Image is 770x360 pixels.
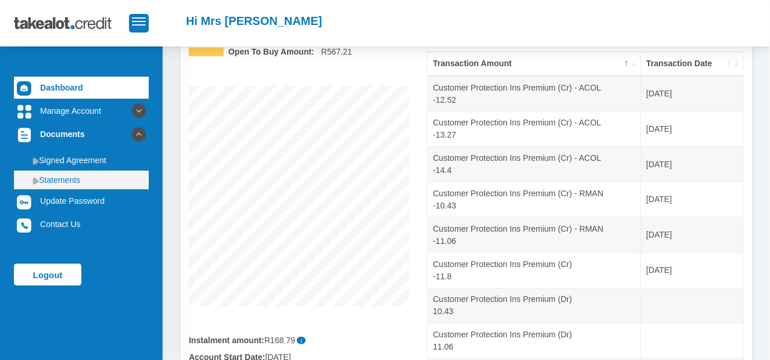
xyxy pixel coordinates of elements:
td: [DATE] [641,146,743,182]
a: Logout [14,264,81,286]
a: Dashboard [14,77,149,99]
a: Update Password [14,190,149,212]
td: Customer Protection Ins Premium (Cr) -11.8 [428,253,641,288]
td: [DATE] [641,76,743,111]
span: i [297,337,306,344]
h2: Hi Mrs [PERSON_NAME] [186,14,322,28]
td: Customer Protection Ins Premium (Cr) - RMAN -10.43 [428,182,641,217]
td: [DATE] [641,217,743,253]
td: Customer Protection Ins Premium (Cr) - RMAN -11.06 [428,217,641,253]
b: Open To Buy Amount: [228,46,314,58]
a: Statements [14,171,149,189]
b: Instalment amount: [189,336,264,345]
img: takealot_credit_logo.svg [14,9,129,38]
th: Transaction Date: activate to sort column ascending [641,52,743,76]
a: Manage Account [14,100,149,122]
td: Customer Protection Ins Premium (Dr) 11.06 [428,323,641,358]
td: [DATE] [641,182,743,217]
td: [DATE] [641,253,743,288]
th: Transaction Amount: activate to sort column descending [428,52,641,76]
td: Customer Protection Ins Premium (Cr) - ACOL -12.52 [428,76,641,111]
div: R168.79 [189,334,410,347]
a: Signed Agreement [14,151,149,170]
span: R567.21 [321,46,352,58]
a: Documents [14,123,149,145]
td: [DATE] [641,111,743,147]
img: menu arrow [33,177,39,185]
td: Customer Protection Ins Premium (Dr) 10.43 [428,288,641,323]
td: Customer Protection Ins Premium (Cr) - ACOL -13.27 [428,111,641,147]
td: Customer Protection Ins Premium (Cr) - ACOL -14.4 [428,146,641,182]
img: menu arrow [33,157,39,165]
a: Contact Us [14,213,149,235]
